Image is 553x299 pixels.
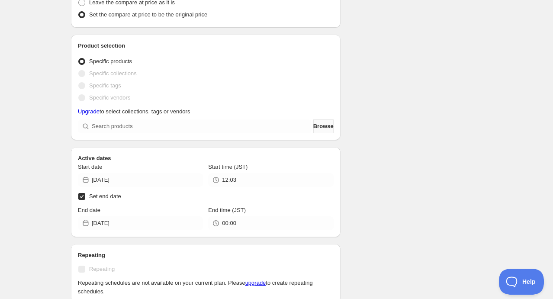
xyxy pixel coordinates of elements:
span: Start date [78,164,102,170]
span: Set the compare at price to be the original price [89,11,207,18]
h2: Repeating [78,251,334,260]
span: End time (JST) [208,207,246,213]
iframe: Toggle Customer Support [499,269,544,295]
span: End date [78,207,100,213]
span: Specific tags [89,82,121,89]
span: Repeating [89,266,115,272]
button: Browse [313,119,334,133]
span: Start time (JST) [208,164,248,170]
a: upgrade [245,280,266,286]
input: Search products [92,119,312,133]
span: Browse [313,122,334,131]
span: Specific vendors [89,94,130,101]
p: to select collections, tags or vendors [78,107,334,116]
span: Specific collections [89,70,137,77]
a: Upgrade [78,108,100,115]
span: Set end date [89,193,121,199]
span: Specific products [89,58,132,64]
p: Repeating schedules are not available on your current plan. Please to create repeating schedules. [78,279,334,296]
h2: Product selection [78,42,334,50]
h2: Active dates [78,154,334,163]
